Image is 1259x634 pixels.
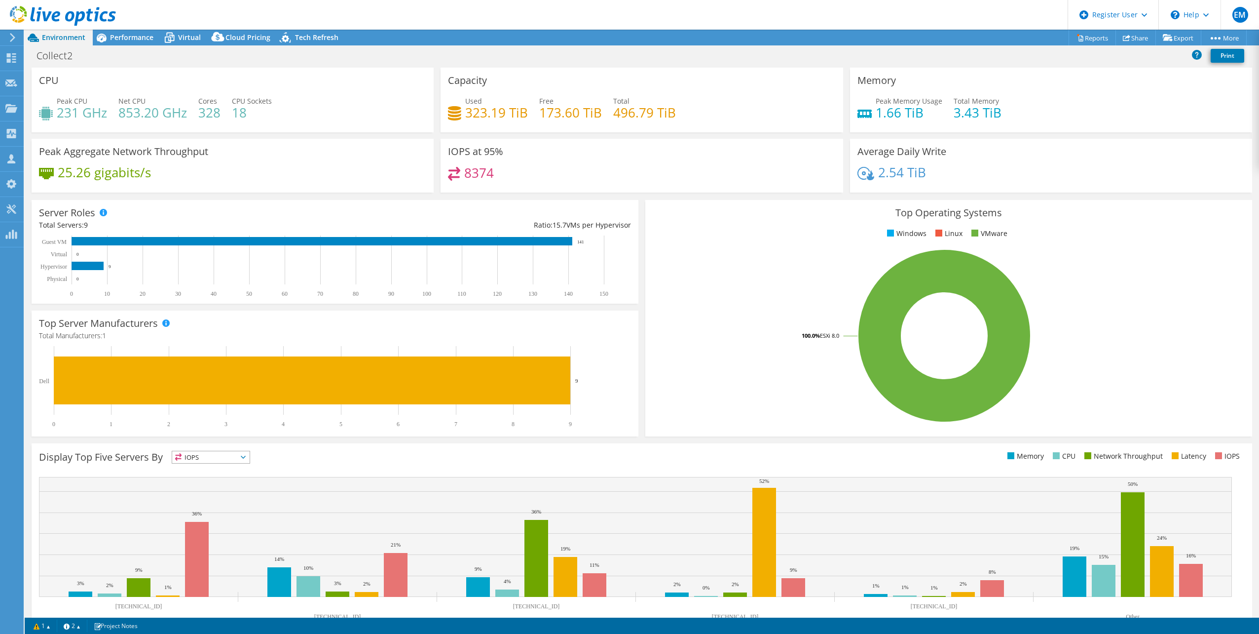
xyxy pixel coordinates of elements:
text: [TECHNICAL_ID] [911,603,958,610]
text: 21% [391,542,401,548]
li: Network Throughput [1082,451,1163,462]
text: 130 [528,290,537,297]
h4: 323.19 TiB [465,107,528,118]
text: 9% [135,567,143,573]
text: 7 [454,421,457,428]
span: 9 [84,220,88,230]
h4: 231 GHz [57,107,107,118]
span: 15.7 [553,220,566,230]
a: 2 [57,620,87,632]
text: 2% [363,581,370,587]
text: 90 [388,290,394,297]
text: 60 [282,290,288,297]
text: 2% [106,582,113,588]
text: 141 [577,239,584,244]
h3: Memory [857,75,896,86]
text: 52% [759,478,769,484]
div: Ratio: VMs per Hypervisor [335,220,631,231]
text: 36% [192,511,202,516]
h4: 1.66 TiB [876,107,942,118]
text: 16% [1186,553,1196,558]
text: 2% [732,581,739,587]
text: 0 [76,252,79,257]
a: Print [1211,49,1244,63]
text: [TECHNICAL_ID] [314,613,361,620]
h4: Total Manufacturers: [39,330,631,341]
li: Latency [1169,451,1206,462]
text: 70 [317,290,323,297]
text: 150 [599,290,608,297]
h3: Top Operating Systems [653,207,1245,218]
text: Dell [39,378,49,385]
text: 1 [110,421,112,428]
h3: CPU [39,75,59,86]
span: Net CPU [118,96,146,106]
h3: Capacity [448,75,487,86]
a: Export [1155,30,1201,45]
span: Peak Memory Usage [876,96,942,106]
h4: 25.26 gigabits/s [58,167,151,178]
li: Linux [933,228,963,239]
h4: 173.60 TiB [539,107,602,118]
text: 9 [109,264,111,269]
h4: 853.20 GHz [118,107,187,118]
h4: 328 [198,107,221,118]
h1: Collect2 [32,50,88,61]
text: [TECHNICAL_ID] [712,613,759,620]
h3: Server Roles [39,207,95,218]
span: Tech Refresh [295,33,338,42]
li: Windows [885,228,926,239]
text: 120 [493,290,502,297]
text: 1% [930,585,938,591]
a: 1 [27,620,57,632]
li: Memory [1005,451,1044,462]
text: [TECHNICAL_ID] [513,603,560,610]
span: Cores [198,96,217,106]
span: CPU Sockets [232,96,272,106]
text: 0 [76,277,79,281]
text: 40 [211,290,217,297]
a: More [1201,30,1247,45]
span: Used [465,96,482,106]
text: [TECHNICAL_ID] [115,603,162,610]
h4: 8374 [464,167,494,178]
text: 15% [1099,554,1109,559]
text: 9% [790,567,797,573]
h4: 496.79 TiB [613,107,676,118]
text: 140 [564,290,573,297]
h3: IOPS at 95% [448,146,503,157]
h3: Peak Aggregate Network Throughput [39,146,208,157]
text: Physical [47,276,67,282]
text: 0 [52,421,55,428]
text: 0% [703,585,710,591]
text: 10 [104,290,110,297]
text: Guest VM [42,238,67,245]
text: 9 [575,378,578,384]
text: 14% [274,556,284,562]
div: Total Servers: [39,220,335,231]
text: 1% [901,584,909,590]
text: 19% [1070,545,1079,551]
span: Environment [42,33,85,42]
svg: \n [1171,10,1180,19]
span: 1 [102,331,106,340]
span: Total Memory [954,96,999,106]
text: 4 [282,421,285,428]
text: 1% [164,584,172,590]
li: VMware [969,228,1007,239]
text: 30 [175,290,181,297]
span: Free [539,96,554,106]
text: 9% [475,566,482,572]
tspan: 100.0% [802,332,820,339]
text: 50 [246,290,252,297]
text: Virtual [51,251,68,258]
h4: 18 [232,107,272,118]
tspan: ESXi 8.0 [820,332,839,339]
h4: 3.43 TiB [954,107,1001,118]
text: 19% [560,546,570,552]
li: CPU [1050,451,1075,462]
text: 3% [334,580,341,586]
text: 50% [1128,481,1138,487]
text: 0 [70,290,73,297]
text: 10% [303,565,313,571]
